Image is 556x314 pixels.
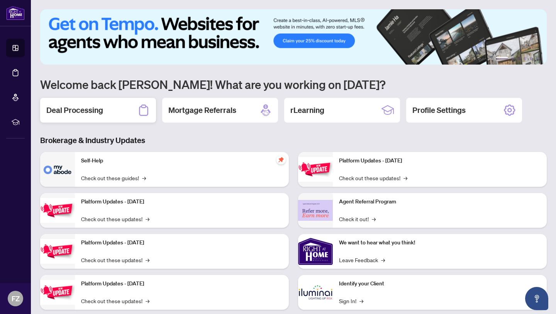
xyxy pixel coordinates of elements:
[339,297,363,305] a: Sign In!→
[81,198,283,206] p: Platform Updates - [DATE]
[298,157,333,181] img: Platform Updates - June 23, 2025
[81,215,149,223] a: Check out these updates!→
[536,57,539,60] button: 6
[298,234,333,269] img: We want to hear what you think!
[46,105,103,116] h2: Deal Processing
[290,105,324,116] h2: rLearning
[81,157,283,165] p: Self-Help
[81,256,149,264] a: Check out these updates!→
[40,152,75,187] img: Self-Help
[530,57,533,60] button: 5
[146,297,149,305] span: →
[511,57,514,60] button: 2
[517,57,520,60] button: 3
[525,287,548,310] button: Open asap
[298,275,333,310] img: Identify your Client
[359,297,363,305] span: →
[298,200,333,221] img: Agent Referral Program
[339,215,376,223] a: Check it out!→
[81,174,146,182] a: Check out these guides!→
[412,105,466,116] h2: Profile Settings
[142,174,146,182] span: →
[81,239,283,247] p: Platform Updates - [DATE]
[276,155,286,164] span: pushpin
[168,105,236,116] h2: Mortgage Referrals
[12,293,20,304] span: FZ
[339,256,385,264] a: Leave Feedback→
[372,215,376,223] span: →
[339,280,541,288] p: Identify your Client
[403,174,407,182] span: →
[339,198,541,206] p: Agent Referral Program
[146,215,149,223] span: →
[40,77,547,92] h1: Welcome back [PERSON_NAME]! What are you working on [DATE]?
[496,57,508,60] button: 1
[524,57,527,60] button: 4
[40,9,547,65] img: Slide 0
[40,198,75,222] img: Platform Updates - September 16, 2025
[6,6,25,20] img: logo
[381,256,385,264] span: →
[40,135,547,146] h3: Brokerage & Industry Updates
[81,297,149,305] a: Check out these updates!→
[339,157,541,165] p: Platform Updates - [DATE]
[40,280,75,304] img: Platform Updates - July 8, 2025
[40,239,75,263] img: Platform Updates - July 21, 2025
[339,174,407,182] a: Check out these updates!→
[81,280,283,288] p: Platform Updates - [DATE]
[146,256,149,264] span: →
[339,239,541,247] p: We want to hear what you think!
